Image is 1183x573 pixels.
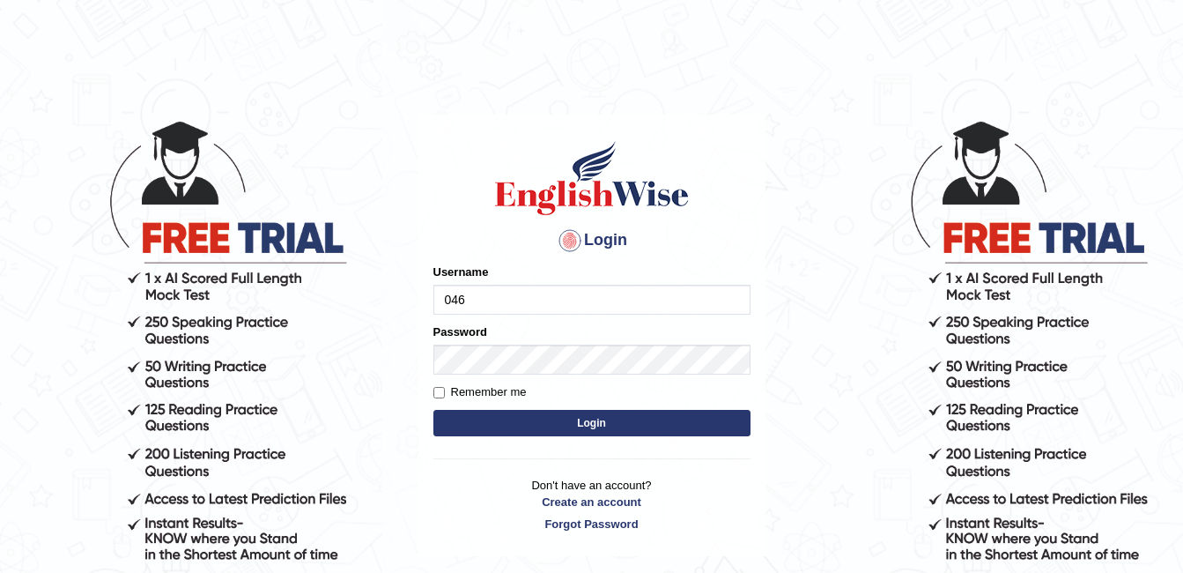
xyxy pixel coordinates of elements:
p: Don't have an account? [433,477,750,532]
label: Password [433,324,487,340]
a: Forgot Password [433,516,750,532]
label: Username [433,264,489,280]
h4: Login [433,227,750,255]
a: Create an account [433,494,750,510]
img: Logo of English Wise sign in for intelligent practice with AI [492,138,692,218]
label: Remember me [433,383,527,401]
button: Login [433,410,750,436]
input: Remember me [433,387,445,398]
